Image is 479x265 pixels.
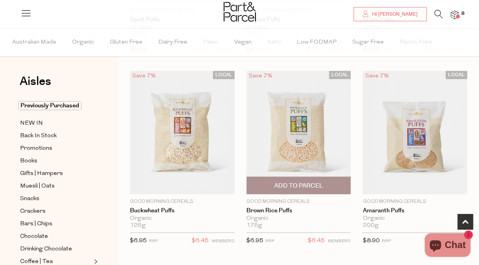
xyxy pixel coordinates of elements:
[72,29,94,56] span: Organic
[246,177,351,194] button: Add To Parcel
[130,215,235,222] div: Organic
[110,29,142,56] span: Gluten Free
[20,232,92,241] a: Chocolate
[212,239,235,243] small: MEMBERS
[362,238,379,244] span: $8.90
[20,182,55,191] span: Muesli | Oats
[20,219,52,229] span: Bars | Chips
[329,71,351,79] span: LOCAL
[246,71,351,194] img: Brown Rice Puffs
[20,245,72,254] span: Drinking Chocolate
[20,207,46,216] span: Crackers
[20,194,39,204] span: Snacks
[297,29,337,56] span: Low FODMAP
[130,198,235,205] p: Good Morning Cereals
[328,239,351,243] small: MEMBERS
[265,239,274,243] small: RRP
[20,118,92,128] a: NEW IN
[12,29,56,56] span: Australian Made
[158,29,187,56] span: Dairy Free
[20,131,92,141] a: Back In Stock
[20,119,43,128] span: NEW IN
[446,71,467,79] span: LOCAL
[451,11,459,19] a: 8
[399,29,432,56] span: Plastic Free
[362,222,378,229] span: 200g
[20,156,37,166] span: Books
[246,71,275,81] div: Save 7%
[20,232,48,241] span: Chocolate
[362,71,467,194] img: Amaranth Puffs
[213,71,235,79] span: LOCAL
[353,7,427,21] a: Hi [PERSON_NAME]
[20,131,57,141] span: Back In Stock
[130,222,146,229] span: 125g
[20,73,51,90] span: Aisles
[149,239,158,243] small: RRP
[20,144,92,153] a: Promotions
[20,156,92,166] a: Books
[274,182,323,190] span: Add To Parcel
[20,75,51,95] a: Aisles
[20,219,92,229] a: Bars | Chips
[352,29,384,56] span: Sugar Free
[459,10,466,17] span: 8
[246,207,351,214] a: Brown Rice Puffs
[362,215,467,222] div: Organic
[224,2,256,22] img: Part&Parcel
[130,71,158,81] div: Save 7%
[246,215,351,222] div: Organic
[20,101,92,110] a: Previously Purchased
[20,169,63,179] span: Gifts | Hampers
[422,233,473,259] inbox-online-store-chat: Shopify online store chat
[246,222,262,229] span: 175g
[246,198,351,205] p: Good Morning Cereals
[370,11,418,18] span: Hi [PERSON_NAME]
[20,144,52,153] span: Promotions
[130,71,235,194] img: Buckwheat Puffs
[20,194,92,204] a: Snacks
[203,29,218,56] span: Paleo
[362,71,391,81] div: Save 7%
[192,236,209,246] span: $6.45
[130,207,235,214] a: Buckwheat Puffs
[130,238,147,244] span: $6.95
[234,29,252,56] span: Vegan
[18,101,81,110] span: Previously Purchased
[20,181,92,191] a: Muesli | Oats
[381,239,390,243] small: RRP
[362,207,467,214] a: Amaranth Puffs
[362,198,467,205] p: Good Morning Cereals
[308,236,325,246] span: $6.45
[267,29,281,56] span: Keto
[246,238,263,244] span: $6.95
[20,169,92,179] a: Gifts | Hampers
[20,206,92,216] a: Crackers
[20,244,92,254] a: Drinking Chocolate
